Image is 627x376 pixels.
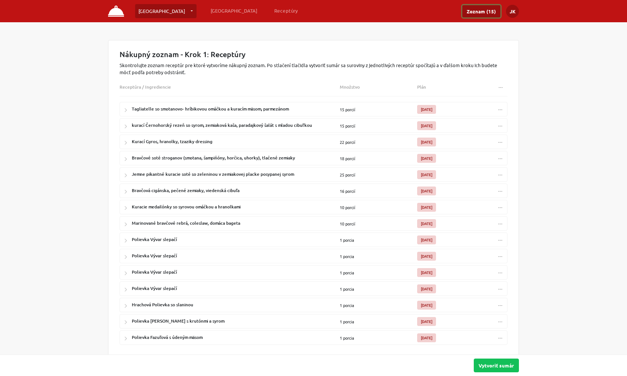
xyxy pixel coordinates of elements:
div: Kuracie medailónky so syrovou omáčkou a hranolkami [132,200,241,214]
div: [DATE] [417,219,436,228]
button: ... [494,169,507,180]
div: Bravčová cigánska, pečené zemiaky, viedenská cibuľa [132,184,239,198]
div: 10 porcií [340,200,417,214]
span: ... [498,122,503,127]
div: [DATE] [417,333,436,342]
span: ... [498,105,503,111]
div: [DATE] [417,317,436,326]
div: Polievka Vývar slepačí [132,265,177,279]
div: [DATE] [417,105,436,114]
div: Polievka Vývar slepačí [132,249,177,263]
div: Marinované bravčové rebrá, coleslaw, domáca bageta [132,217,240,230]
button: ... [494,153,507,164]
button: ... [494,316,507,327]
div: Jemne pikantné kuracie soté so zeleninou v zemiakovej placke posypanej syrom [132,168,294,181]
div: 1 porcia [340,314,417,328]
div: [DATE] [417,170,436,179]
button: ... [494,82,507,92]
span: ... [498,285,503,290]
span: ... [498,252,503,258]
button: ... [494,251,507,261]
div: [DATE] [417,284,436,293]
div: Plán [417,82,495,92]
div: [DATE] [417,252,436,261]
span: ... [499,83,503,89]
div: 1 porcia [340,233,417,247]
button: ... [494,283,507,294]
button: JK [506,5,519,18]
button: ... [494,120,507,131]
img: FUDOMA [108,6,124,17]
span: ... [498,203,503,209]
div: 10 porcií [340,217,417,230]
div: Polievka Vývar slepačí [132,282,177,296]
div: 1 porcia [340,331,417,344]
span: ... [498,220,503,225]
div: [DATE] [417,138,436,146]
div: Tagliatelle so smotanovo- hríbikovou omáčkou a kuracím mäsom, parmezánom [132,102,289,116]
button: ... [494,104,507,115]
div: Polievka Vývar slepačí [132,233,177,247]
div: [DATE] [417,154,436,163]
div: 15 porcií [340,102,417,116]
div: 25 porcií [340,168,417,181]
button: ... [494,267,507,278]
div: 16 porcií [340,184,417,198]
div: [DATE] [417,301,436,310]
h5: Nákupný zoznam - Krok 1: Receptúry [120,50,507,59]
div: [DATE] [417,203,436,212]
button: ... [494,332,507,343]
div: Polievka [PERSON_NAME] s krutónmi a syrom [132,314,224,328]
div: Bravčové soté stroganov (smotana, šampiňóny, horčica, uhorky), tlačené zemiaky [132,151,295,165]
button: Vytvoriť sumár [474,359,519,372]
button: ... [494,185,507,196]
div: [DATE] [417,187,436,195]
div: [DATE] [417,268,436,277]
button: ... [494,218,507,229]
span: ... [498,154,503,160]
div: [DATE] [417,235,436,244]
span: ... [498,236,503,241]
span: ... [498,301,503,307]
div: 1 porcia [340,265,417,279]
a: Zoznam (15) [462,5,500,17]
div: Receptúra / Ingrediencie [120,82,340,92]
span: ... [498,187,503,192]
div: 22 porcií [340,135,417,149]
div: 18 porcií [340,151,417,165]
div: 1 porcia [340,298,417,312]
span: ... [498,317,503,323]
a: [GEOGRAPHIC_DATA] [208,4,260,17]
div: 1 porcia [340,249,417,263]
p: Skontrolujte zoznam receptúr pre ktoré vytvoríme nákupný zoznam. Po stlačení tlačidla vytvoriť su... [120,62,507,76]
div: Hrachová Polievka so slaninou [132,298,193,312]
span: ... [498,268,503,274]
div: 1 porcia [340,282,417,296]
div: kurací Černohorský rezeň so syrom, zemiaková kaša, paradajkový šalát s mladou cibuľkou [132,119,312,132]
span: ... [498,171,503,176]
div: Polievka Fazuľová s údeným mäsom [132,331,202,344]
a: [GEOGRAPHIC_DATA] [135,4,197,18]
button: ... [494,136,507,147]
button: ... [494,300,507,310]
span: ... [498,334,503,339]
a: Receptúry [271,4,301,17]
div: Množstvo [340,82,418,92]
div: [DATE] [417,121,436,130]
button: ... [494,234,507,245]
div: 15 porcií [340,119,417,132]
button: ... [494,202,507,212]
div: Kurací Gyros, hranolky, tzaziky dressing [132,135,212,149]
span: ... [498,138,503,144]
